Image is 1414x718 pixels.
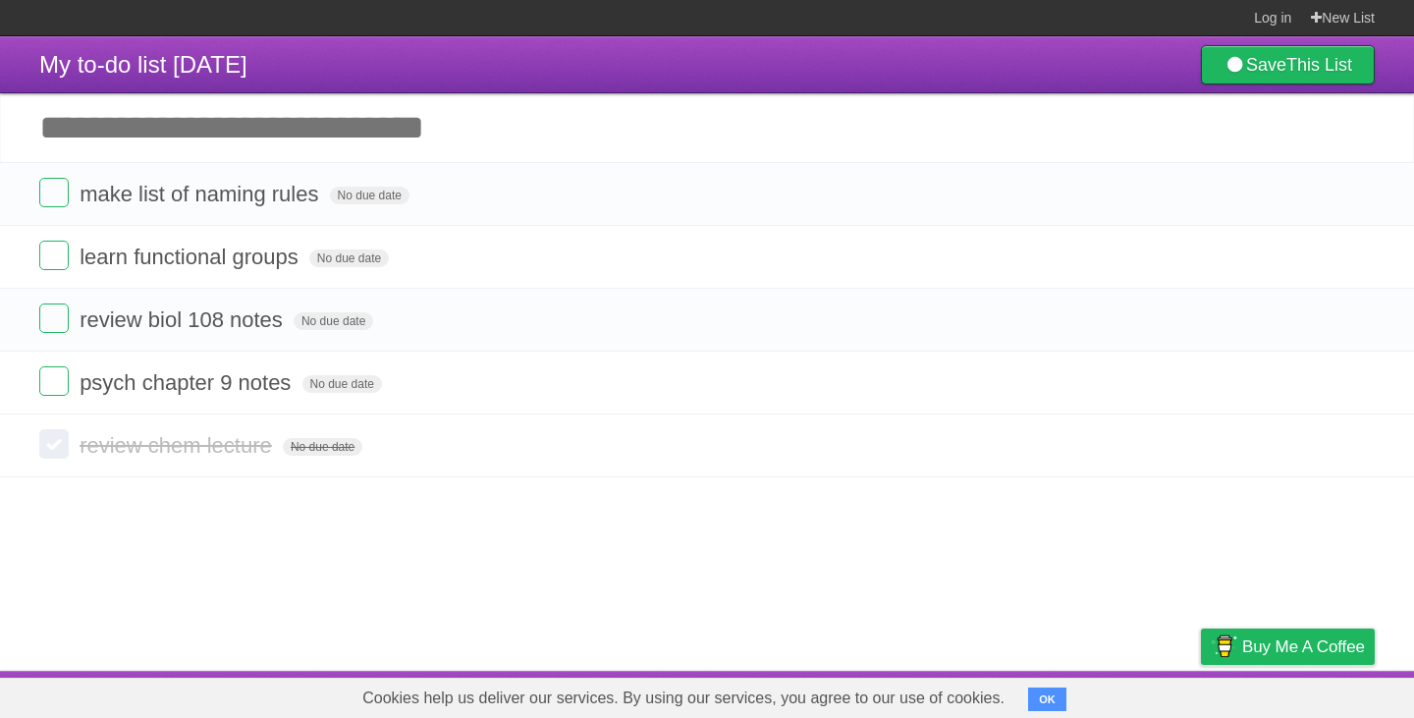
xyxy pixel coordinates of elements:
[80,370,296,395] span: psych chapter 9 notes
[80,182,323,206] span: make list of naming rules
[1242,630,1365,664] span: Buy me a coffee
[1286,55,1352,75] b: This List
[39,429,69,459] label: Done
[80,245,303,269] span: learn functional groups
[283,438,362,456] span: No due date
[39,51,247,78] span: My to-do list [DATE]
[1028,688,1066,711] button: OK
[343,679,1024,718] span: Cookies help us deliver our services. By using our services, you agree to our use of cookies.
[940,676,981,713] a: About
[302,375,382,393] span: No due date
[39,366,69,396] label: Done
[39,178,69,207] label: Done
[39,304,69,333] label: Done
[39,241,69,270] label: Done
[294,312,373,330] span: No due date
[1109,676,1152,713] a: Terms
[1201,629,1375,665] a: Buy me a coffee
[80,433,277,458] span: review chem lecture
[309,249,389,267] span: No due date
[1175,676,1226,713] a: Privacy
[1201,45,1375,84] a: SaveThis List
[80,307,288,332] span: review biol 108 notes
[1211,630,1237,663] img: Buy me a coffee
[1251,676,1375,713] a: Suggest a feature
[330,187,409,204] span: No due date
[1005,676,1084,713] a: Developers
